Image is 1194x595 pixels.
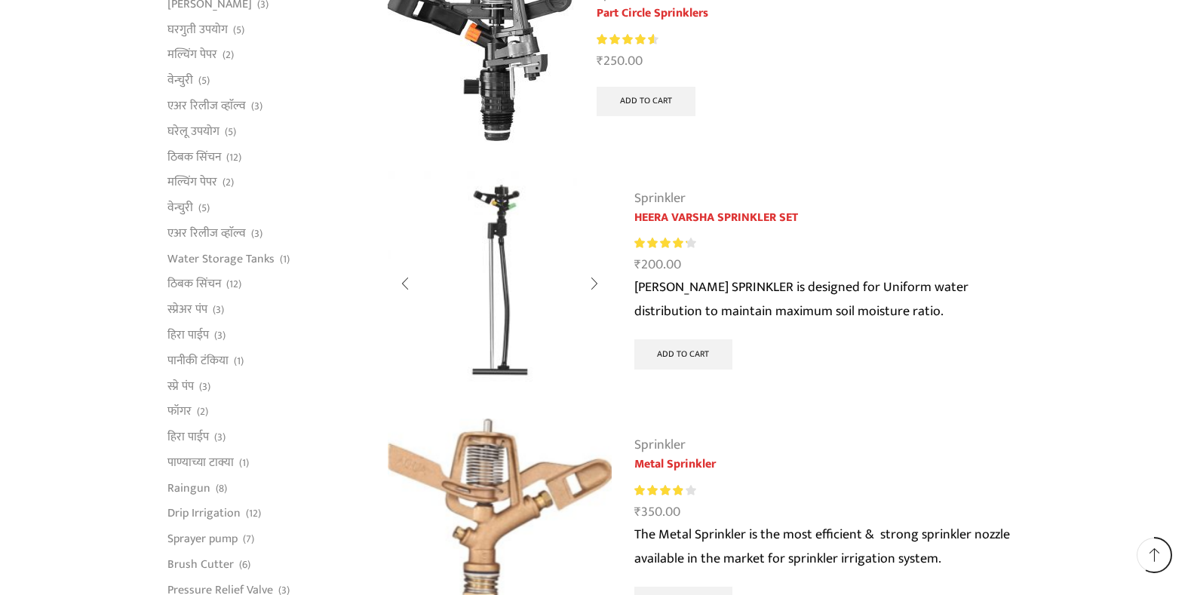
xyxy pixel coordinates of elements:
span: (3) [199,379,210,394]
span: (2) [223,175,234,190]
bdi: 250.00 [597,50,643,72]
a: Raingun [167,475,210,501]
span: Rated out of 5 [634,483,683,498]
a: Part Circle Sprinklers [597,5,920,23]
a: घरगुती उपयोग [167,17,228,42]
span: (5) [198,73,210,88]
span: (2) [197,404,208,419]
span: (5) [233,23,244,38]
a: मल्चिंग पेपर [167,42,217,68]
a: हिरा पाईप [167,322,209,348]
a: Sprinkler [634,187,686,210]
span: ₹ [634,501,641,523]
span: (8) [216,481,227,496]
span: (5) [198,201,210,216]
span: Rated out of 5 [634,235,688,251]
span: (6) [239,557,250,572]
span: ₹ [597,50,603,72]
a: स्प्रेअर पंप [167,297,207,323]
a: Metal Sprinkler [634,455,1027,474]
bdi: 350.00 [634,501,680,523]
a: ठिबक सिंचन [167,271,221,297]
a: Add to cart: “Part Circle Sprinklers” [597,87,695,117]
a: Sprayer pump [167,526,238,552]
span: [PERSON_NAME] SPRINKLER is designed for Uniform water distribution to maintain maximum soil moist... [634,276,968,323]
span: (3) [213,302,224,317]
a: फॉगर [167,399,192,425]
a: एअर रिलीज व्हाॅल्व [167,93,246,118]
span: (3) [251,226,262,241]
span: (2) [223,48,234,63]
span: (12) [226,277,241,292]
div: The Metal Sprinkler is the most efficient & strong sprinkler nozzle available in the market for s... [634,523,1027,572]
a: पानीकी टंकिया [167,348,229,373]
div: Rated 4.37 out of 5 [634,235,695,251]
span: (7) [243,532,254,547]
bdi: 200.00 [634,253,681,276]
a: Drip Irrigation [167,501,241,526]
a: मल्चिंग पेपर [167,170,217,195]
span: (1) [239,455,249,471]
span: Rated out of 5 [597,32,654,48]
a: वेन्चुरी [167,68,193,94]
span: (5) [225,124,236,140]
span: (3) [251,99,262,114]
a: पाण्याच्या टाक्या [167,449,234,475]
a: Sprinkler [634,434,686,456]
a: स्प्रे पंप [167,373,194,399]
span: (3) [214,328,226,343]
span: (12) [246,506,261,521]
a: HEERA VARSHA SPRINKLER SET [634,209,1027,227]
a: Add to cart: “HEERA VARSHA SPRINKLER SET” [634,339,733,370]
span: (1) [234,354,244,369]
a: एअर रिलीज व्हाॅल्व [167,220,246,246]
a: वेन्चुरी [167,195,193,221]
a: ठिबक सिंचन [167,144,221,170]
div: Rated 4.67 out of 5 [597,32,658,48]
img: Impact Mini Sprinkler [388,171,612,395]
span: ₹ [634,253,641,276]
span: (1) [280,252,290,267]
a: हिरा पाईप [167,425,209,450]
a: घरेलू उपयोग [167,118,219,144]
span: (3) [214,430,226,445]
a: Brush Cutter [167,552,234,578]
span: (12) [226,150,241,165]
a: Water Storage Tanks [167,246,275,271]
div: Rated 4.00 out of 5 [634,483,695,498]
